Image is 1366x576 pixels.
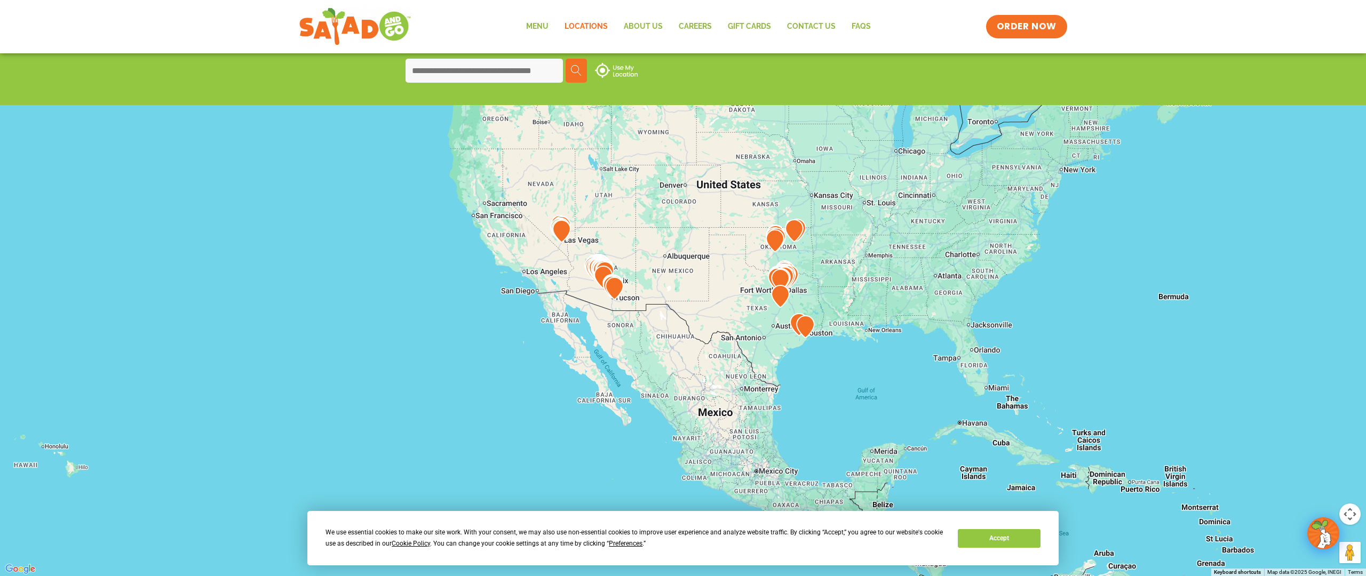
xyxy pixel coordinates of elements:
[720,14,779,39] a: GIFT CARDS
[571,65,582,76] img: search.svg
[325,527,945,549] div: We use essential cookies to make our site work. With your consent, we may also use non-essential ...
[986,15,1067,38] a: ORDER NOW
[958,529,1040,548] button: Accept
[616,14,671,39] a: About Us
[609,540,642,547] span: Preferences
[779,14,844,39] a: Contact Us
[671,14,720,39] a: Careers
[844,14,879,39] a: FAQs
[997,20,1057,33] span: ORDER NOW
[518,14,557,39] a: Menu
[1308,518,1338,548] img: wpChatIcon
[299,5,411,48] img: new-SAG-logo-768×292
[518,14,879,39] nav: Menu
[595,63,638,78] img: use-location.svg
[307,511,1059,565] div: Cookie Consent Prompt
[557,14,616,39] a: Locations
[392,540,430,547] span: Cookie Policy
